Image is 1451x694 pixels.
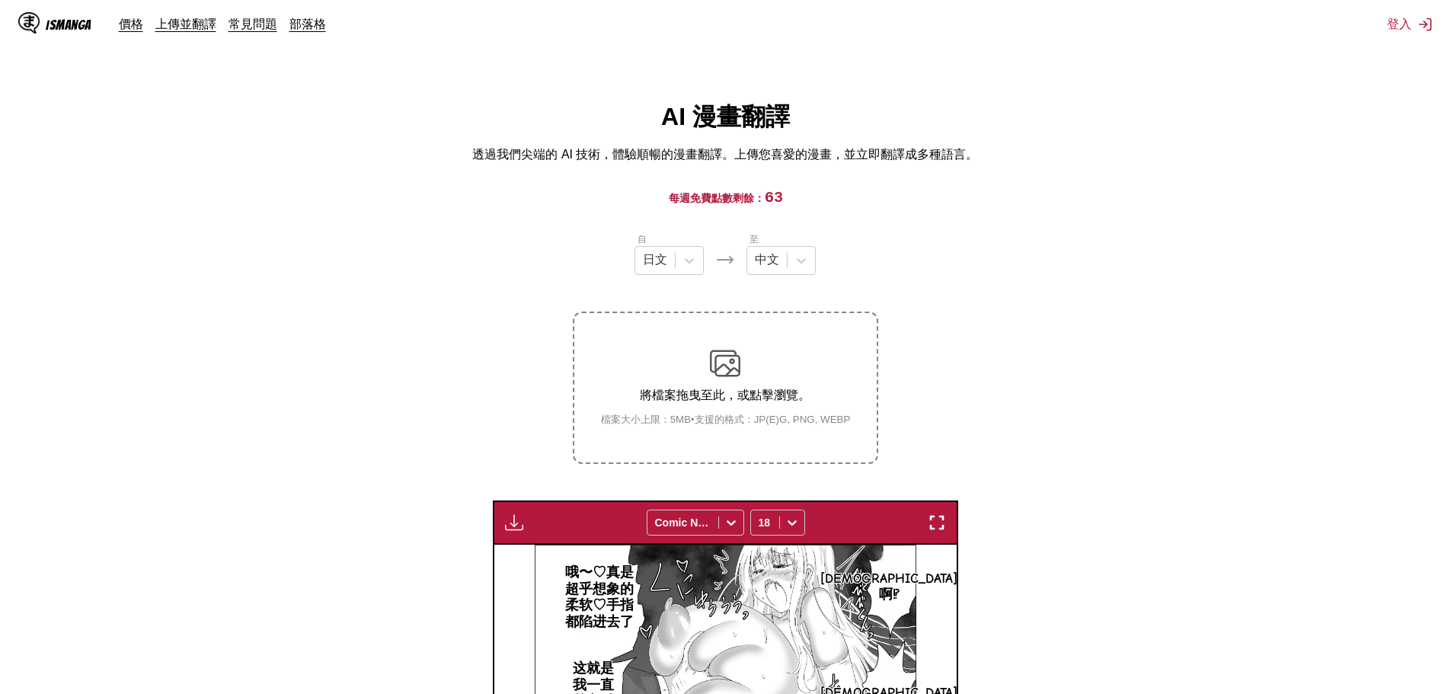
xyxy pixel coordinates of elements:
p: 透過我們尖端的 AI 技術，體驗順暢的漫畫翻譯。上傳您喜愛的漫畫，並立即翻譯成多種語言。 [472,146,978,163]
img: Enter fullscreen [928,513,946,532]
span: 63 [765,189,783,205]
h1: AI 漫畫翻譯 [661,101,790,134]
a: 常見問題 [229,16,277,31]
a: IsManga LogoIsManga [18,12,119,37]
img: Languages icon [716,251,734,269]
a: 上傳並翻譯 [155,16,216,31]
p: 哦〜♡真是超乎想象的柔软♡手指都陷进去了 [561,561,638,633]
label: 至 [749,234,759,245]
label: 自 [638,234,647,245]
img: Sign out [1417,17,1433,32]
small: 檔案大小上限：5MB • 支援的格式：JP(E)G, PNG, WEBP [589,413,863,427]
button: 登入 [1387,16,1433,33]
img: IsManga Logo [18,12,40,34]
div: IsManga [46,18,91,32]
h3: 每週免費點數剩餘： [37,187,1414,206]
a: 部落格 [289,16,326,31]
p: 將檔案拖曳至此，或點擊瀏覽。 [589,388,863,404]
a: 價格 [119,16,143,31]
img: Download translated images [505,513,523,532]
p: [DEMOGRAPHIC_DATA]啊⁉ [817,568,960,606]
